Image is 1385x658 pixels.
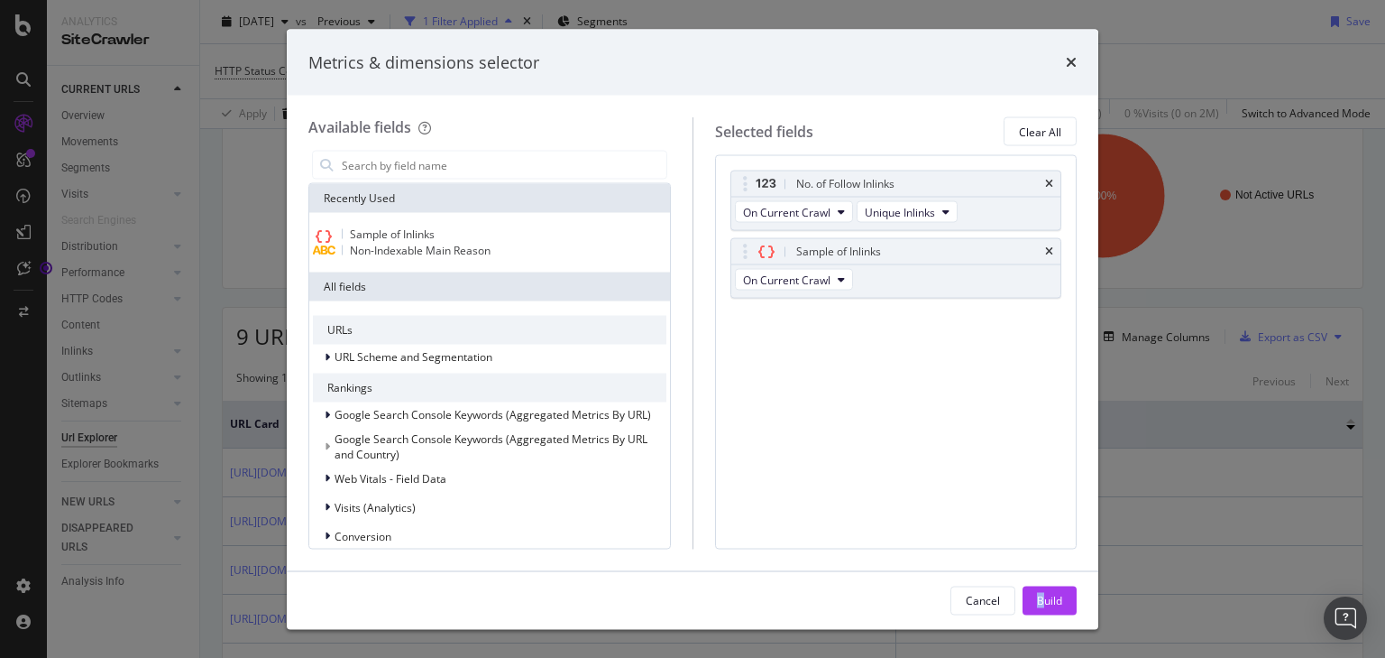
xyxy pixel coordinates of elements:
div: Build [1037,592,1062,607]
div: times [1045,246,1053,257]
div: This group is disabled [313,431,666,462]
button: On Current Crawl [735,201,853,223]
button: Cancel [950,586,1015,615]
div: All fields [309,273,670,301]
div: Clear All [1019,124,1061,139]
div: URLs [313,316,666,345]
span: Google Search Console Keywords (Aggregated Metrics By URL) [335,407,651,422]
div: Rankings [313,374,666,403]
div: times [1066,51,1077,74]
span: Google Search Console Keywords (Aggregated Metrics By URL and Country) [335,431,647,462]
span: Conversion [335,528,391,543]
span: On Current Crawl [743,272,830,287]
button: Build [1023,586,1077,615]
span: Web Vitals - Field Data [335,470,446,486]
span: Unique Inlinks [865,204,935,219]
div: No. of Follow Inlinks [796,175,894,193]
span: Visits (Analytics) [335,499,416,514]
div: Recently Used [309,184,670,213]
span: Sample of Inlinks [350,227,435,242]
div: times [1045,179,1053,190]
button: On Current Crawl [735,269,853,291]
button: Clear All [1004,117,1077,146]
input: Search by field name [340,152,666,179]
div: Selected fields [715,121,813,142]
div: Sample of InlinkstimesOn Current Crawl [730,238,1062,299]
div: Open Intercom Messenger [1324,597,1367,640]
span: URL Scheme and Segmentation [335,349,492,365]
span: Non-Indexable Main Reason [350,243,491,258]
button: Unique Inlinks [857,201,958,223]
div: Metrics & dimensions selector [308,51,539,74]
div: Available fields [308,117,411,137]
div: modal [287,29,1098,629]
div: No. of Follow InlinkstimesOn Current CrawlUnique Inlinks [730,171,1062,231]
div: Cancel [966,592,1000,607]
span: On Current Crawl [743,204,830,219]
div: Sample of Inlinks [796,243,881,261]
